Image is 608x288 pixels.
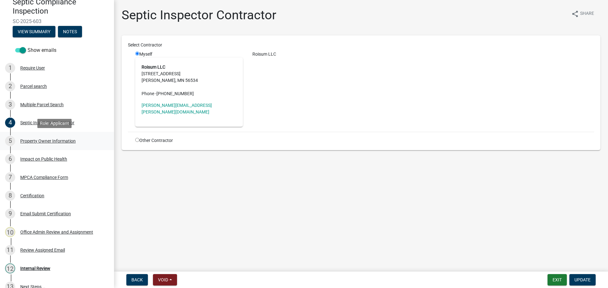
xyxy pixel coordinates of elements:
div: Certification [20,193,44,198]
span: [PHONE_NUMBER] [156,91,194,96]
div: Property Owner Information [20,139,76,143]
div: Role: Applicant [37,119,72,128]
div: Impact on Public Health [20,157,67,161]
div: Email Submit Certification [20,211,71,216]
div: Roisum LLC [248,51,599,58]
abbr: Phone - [142,91,156,96]
div: 5 [5,136,15,146]
div: Septic Inspector Contractor [20,120,74,125]
div: 11 [5,245,15,255]
button: shareShare [566,8,599,20]
i: share [571,10,579,18]
div: Myself [135,51,243,127]
div: Require User [20,66,45,70]
wm-modal-confirm: Summary [13,29,55,34]
div: MPCA Compliance Form [20,175,68,180]
div: 3 [5,100,15,110]
label: Show emails [15,46,56,54]
div: Select Contractor [123,42,599,48]
button: Back [126,274,148,285]
div: 12 [5,263,15,273]
button: Update [569,274,596,285]
div: 4 [5,118,15,128]
div: 7 [5,172,15,182]
div: Review Assigned Email [20,248,65,252]
span: Update [574,277,591,282]
div: 6 [5,154,15,164]
div: Other Contractor [130,137,248,144]
div: 2 [5,81,15,91]
span: Back [131,277,143,282]
div: Multiple Parcel Search [20,102,64,107]
address: [STREET_ADDRESS] [PERSON_NAME], MN 56534 [142,64,237,97]
a: [PERSON_NAME][EMAIL_ADDRESS][PERSON_NAME][DOMAIN_NAME] [142,103,212,114]
div: Parcel search [20,84,47,89]
strong: Roisum LLC [142,64,165,70]
h1: Septic Inspector Contractor [122,8,276,23]
button: Notes [58,26,82,37]
span: Share [580,10,594,18]
button: Exit [548,274,567,285]
span: Void [158,277,168,282]
div: 8 [5,191,15,201]
div: 1 [5,63,15,73]
div: Office Admin Review and Assignment [20,230,93,234]
div: Internal Review [20,266,50,271]
button: Void [153,274,177,285]
div: 10 [5,227,15,237]
div: 9 [5,209,15,219]
span: SC-2025-603 [13,18,101,24]
wm-modal-confirm: Notes [58,29,82,34]
button: View Summary [13,26,55,37]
